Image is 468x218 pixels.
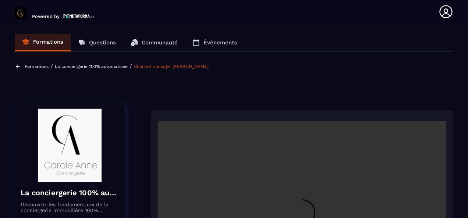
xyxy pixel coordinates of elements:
a: Channel manager [PERSON_NAME] [134,64,209,69]
img: logo [63,13,94,19]
a: La conciergerie 100% automatisée [55,64,128,69]
img: banner [21,109,119,182]
span: / [130,63,132,70]
a: Formations [25,64,49,69]
a: Formations [15,34,71,51]
p: Formations [33,39,63,45]
a: Questions [71,34,123,51]
img: logo-branding [15,7,26,19]
h4: La conciergerie 100% automatisée [21,188,119,198]
p: Powered by [32,14,60,19]
span: / [50,63,53,70]
p: Découvrez les fondamentaux de la conciergerie immobilière 100% automatisée. Cette formation est c... [21,201,119,213]
a: Communauté [123,34,185,51]
p: Communauté [142,39,178,46]
p: Questions [89,39,116,46]
a: Événements [185,34,244,51]
p: Événements [203,39,237,46]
